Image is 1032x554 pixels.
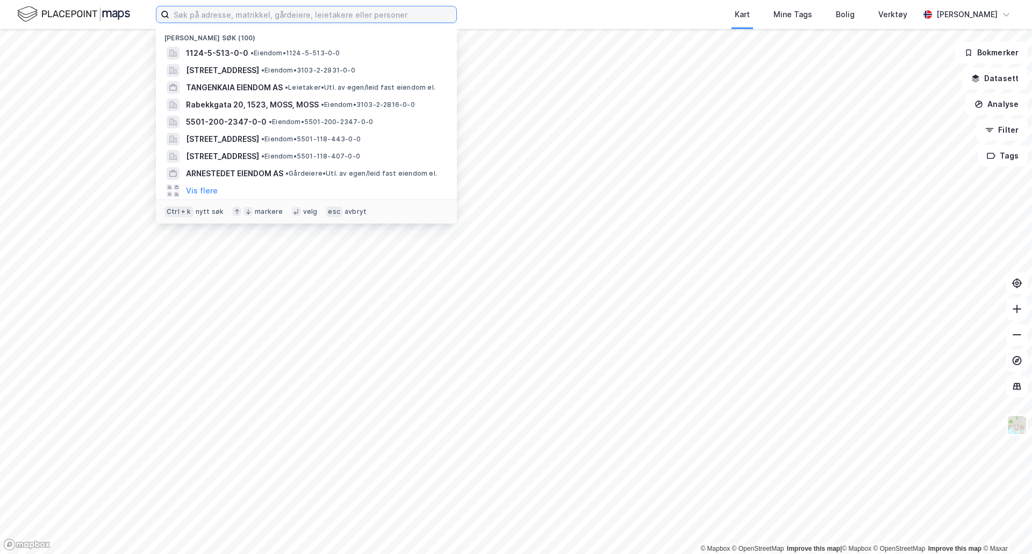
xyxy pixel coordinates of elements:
span: TANGENKAIA EIENDOM AS [186,81,283,94]
div: Bolig [836,8,855,21]
a: Mapbox [700,545,730,552]
span: Eiendom • 3103-2-2816-0-0 [321,100,415,109]
span: Rabekkgata 20, 1523, MOSS, MOSS [186,98,319,111]
span: • [250,49,254,57]
span: Eiendom • 5501-200-2347-0-0 [269,118,373,126]
div: [PERSON_NAME] søk (100) [156,25,457,45]
div: nytt søk [196,207,224,216]
a: OpenStreetMap [732,545,784,552]
a: Mapbox homepage [3,538,51,551]
div: Kart [735,8,750,21]
span: • [285,83,288,91]
button: Filter [976,119,1028,141]
span: • [321,100,324,109]
a: Improve this map [787,545,840,552]
span: Eiendom • 5501-118-443-0-0 [261,135,361,143]
img: logo.f888ab2527a4732fd821a326f86c7f29.svg [17,5,130,24]
div: Kontrollprogram for chat [978,502,1032,554]
div: [PERSON_NAME] [936,8,998,21]
img: Z [1007,415,1027,435]
span: Gårdeiere • Utl. av egen/leid fast eiendom el. [285,169,437,178]
div: markere [255,207,283,216]
div: velg [303,207,318,216]
span: Eiendom • 1124-5-513-0-0 [250,49,340,57]
span: ARNESTEDET EIENDOM AS [186,167,283,180]
button: Bokmerker [955,42,1028,63]
span: [STREET_ADDRESS] [186,150,259,163]
div: Ctrl + k [164,206,193,217]
button: Analyse [965,93,1028,115]
span: Eiendom • 3103-2-2931-0-0 [261,66,355,75]
span: Eiendom • 5501-118-407-0-0 [261,152,360,161]
span: [STREET_ADDRESS] [186,64,259,77]
span: Leietaker • Utl. av egen/leid fast eiendom el. [285,83,435,92]
button: Vis flere [186,184,218,197]
div: esc [326,206,342,217]
div: Mine Tags [773,8,812,21]
span: • [269,118,272,126]
iframe: Chat Widget [978,502,1032,554]
a: Improve this map [928,545,981,552]
span: • [261,135,264,143]
a: Mapbox [842,545,871,552]
span: 1124-5-513-0-0 [186,47,248,60]
div: avbryt [345,207,367,216]
span: • [261,152,264,160]
button: Datasett [962,68,1028,89]
span: 5501-200-2347-0-0 [186,116,267,128]
div: | [700,543,1008,554]
span: • [285,169,289,177]
span: • [261,66,264,74]
button: Tags [978,145,1028,167]
input: Søk på adresse, matrikkel, gårdeiere, leietakere eller personer [169,6,456,23]
a: OpenStreetMap [873,545,926,552]
div: Verktøy [878,8,907,21]
span: [STREET_ADDRESS] [186,133,259,146]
